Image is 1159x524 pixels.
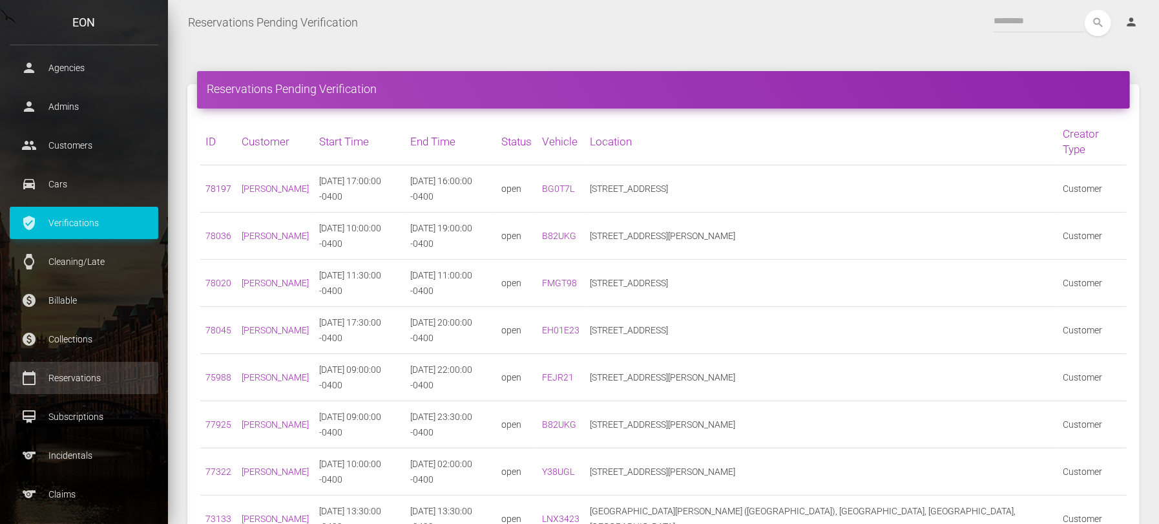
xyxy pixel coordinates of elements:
[205,231,231,241] a: 78036
[205,183,231,194] a: 78197
[205,466,231,477] a: 77322
[242,419,309,430] a: [PERSON_NAME]
[242,183,309,194] a: [PERSON_NAME]
[188,6,358,39] a: Reservations Pending Verification
[314,260,405,307] td: [DATE] 11:30:00 -0400
[1058,118,1127,165] th: Creator Type
[542,514,579,524] a: LNX3423
[496,118,537,165] th: Status
[585,118,1058,165] th: Location
[496,307,537,354] td: open
[19,252,149,271] p: Cleaning/Late
[585,401,1058,448] td: [STREET_ADDRESS][PERSON_NAME]
[537,118,585,165] th: Vehicle
[10,323,158,355] a: paid Collections
[242,466,309,477] a: [PERSON_NAME]
[19,368,149,388] p: Reservations
[19,407,149,426] p: Subscriptions
[314,165,405,213] td: [DATE] 17:00:00 -0400
[242,231,309,241] a: [PERSON_NAME]
[585,307,1058,354] td: [STREET_ADDRESS]
[496,165,537,213] td: open
[242,514,309,524] a: [PERSON_NAME]
[1115,10,1149,36] a: person
[585,213,1058,260] td: [STREET_ADDRESS][PERSON_NAME]
[405,354,496,401] td: [DATE] 22:00:00 -0400
[405,165,496,213] td: [DATE] 16:00:00 -0400
[1058,213,1127,260] td: Customer
[200,118,236,165] th: ID
[314,213,405,260] td: [DATE] 10:00:00 -0400
[242,325,309,335] a: [PERSON_NAME]
[405,448,496,496] td: [DATE] 02:00:00 -0400
[10,129,158,162] a: people Customers
[542,278,577,288] a: FMGT98
[10,168,158,200] a: drive_eta Cars
[585,165,1058,213] td: [STREET_ADDRESS]
[1058,354,1127,401] td: Customer
[205,419,231,430] a: 77925
[1058,260,1127,307] td: Customer
[496,448,537,496] td: open
[205,278,231,288] a: 78020
[1058,401,1127,448] td: Customer
[19,174,149,194] p: Cars
[19,97,149,116] p: Admins
[405,307,496,354] td: [DATE] 20:00:00 -0400
[542,372,574,383] a: FEJR21
[405,118,496,165] th: End Time
[314,118,405,165] th: Start Time
[542,466,574,477] a: Y38UGL
[10,52,158,84] a: person Agencies
[242,372,309,383] a: [PERSON_NAME]
[542,183,574,194] a: BG0T7L
[19,446,149,465] p: Incidentals
[496,260,537,307] td: open
[585,354,1058,401] td: [STREET_ADDRESS][PERSON_NAME]
[314,307,405,354] td: [DATE] 17:30:00 -0400
[19,485,149,504] p: Claims
[19,58,149,78] p: Agencies
[19,291,149,310] p: Billable
[19,330,149,349] p: Collections
[585,448,1058,496] td: [STREET_ADDRESS][PERSON_NAME]
[10,246,158,278] a: watch Cleaning/Late
[496,401,537,448] td: open
[207,81,1120,97] h4: Reservations Pending Verification
[19,136,149,155] p: Customers
[205,372,231,383] a: 75988
[10,90,158,123] a: person Admins
[10,362,158,394] a: calendar_today Reservations
[242,278,309,288] a: [PERSON_NAME]
[10,439,158,472] a: sports Incidentals
[542,231,576,241] a: B82UKG
[1125,16,1138,28] i: person
[1058,165,1127,213] td: Customer
[542,325,579,335] a: EH01E23
[314,448,405,496] td: [DATE] 10:00:00 -0400
[1085,10,1111,36] button: search
[236,118,314,165] th: Customer
[542,419,576,430] a: B82UKG
[405,260,496,307] td: [DATE] 11:00:00 -0400
[405,213,496,260] td: [DATE] 19:00:00 -0400
[205,514,231,524] a: 73133
[405,401,496,448] td: [DATE] 23:30:00 -0400
[1058,448,1127,496] td: Customer
[10,207,158,239] a: verified_user Verifications
[314,401,405,448] td: [DATE] 09:00:00 -0400
[10,401,158,433] a: card_membership Subscriptions
[1058,307,1127,354] td: Customer
[19,213,149,233] p: Verifications
[314,354,405,401] td: [DATE] 09:00:00 -0400
[496,354,537,401] td: open
[585,260,1058,307] td: [STREET_ADDRESS]
[205,325,231,335] a: 78045
[10,284,158,317] a: paid Billable
[496,213,537,260] td: open
[10,478,158,510] a: sports Claims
